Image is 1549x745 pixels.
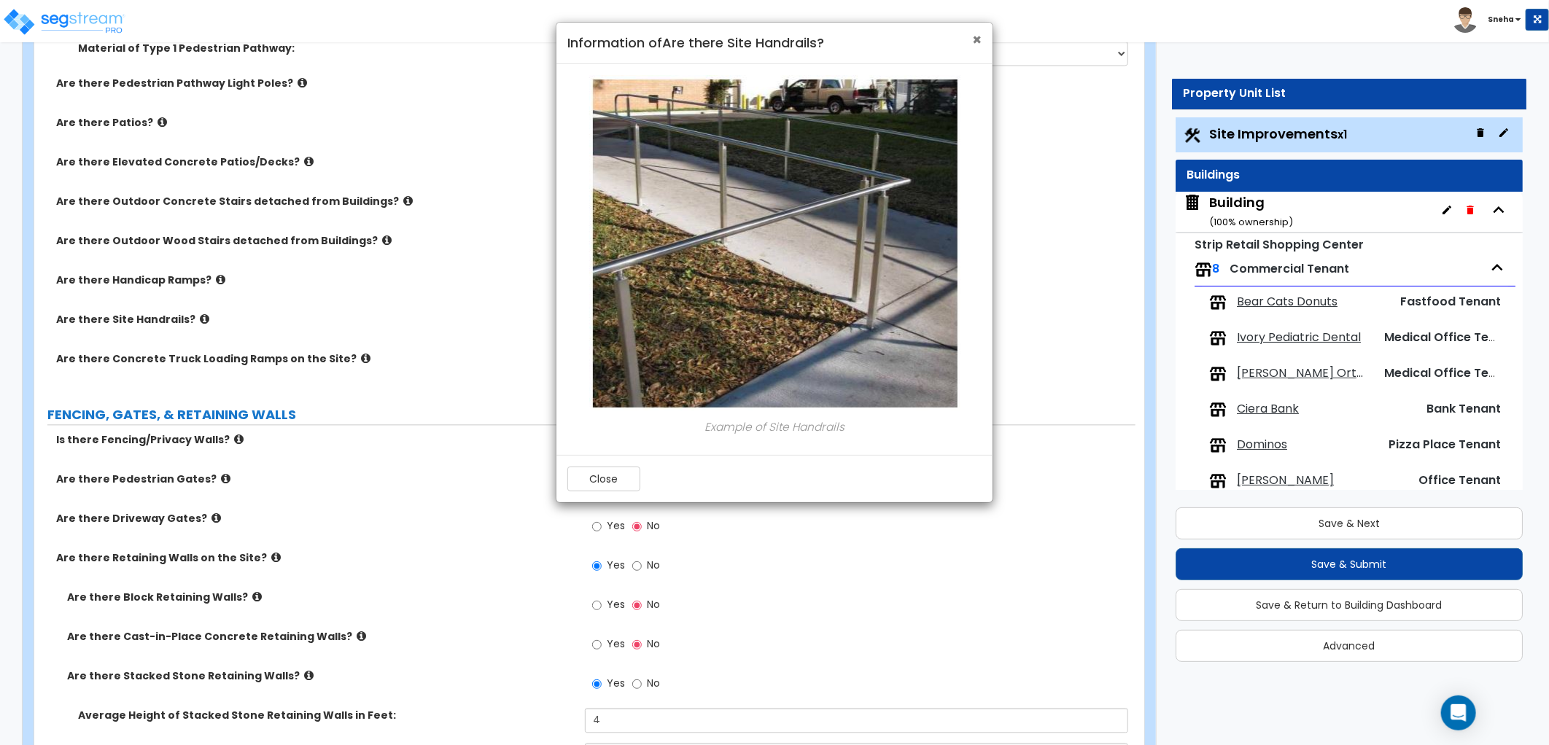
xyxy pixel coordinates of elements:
div: Open Intercom Messenger [1441,695,1476,730]
span: × [972,29,982,50]
button: Close [567,467,640,491]
h4: Information of Are there Site Handrails? [567,34,982,52]
i: Example of Site Handrails [704,419,845,434]
img: 15.JPG [589,75,960,410]
button: Close [972,32,982,47]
